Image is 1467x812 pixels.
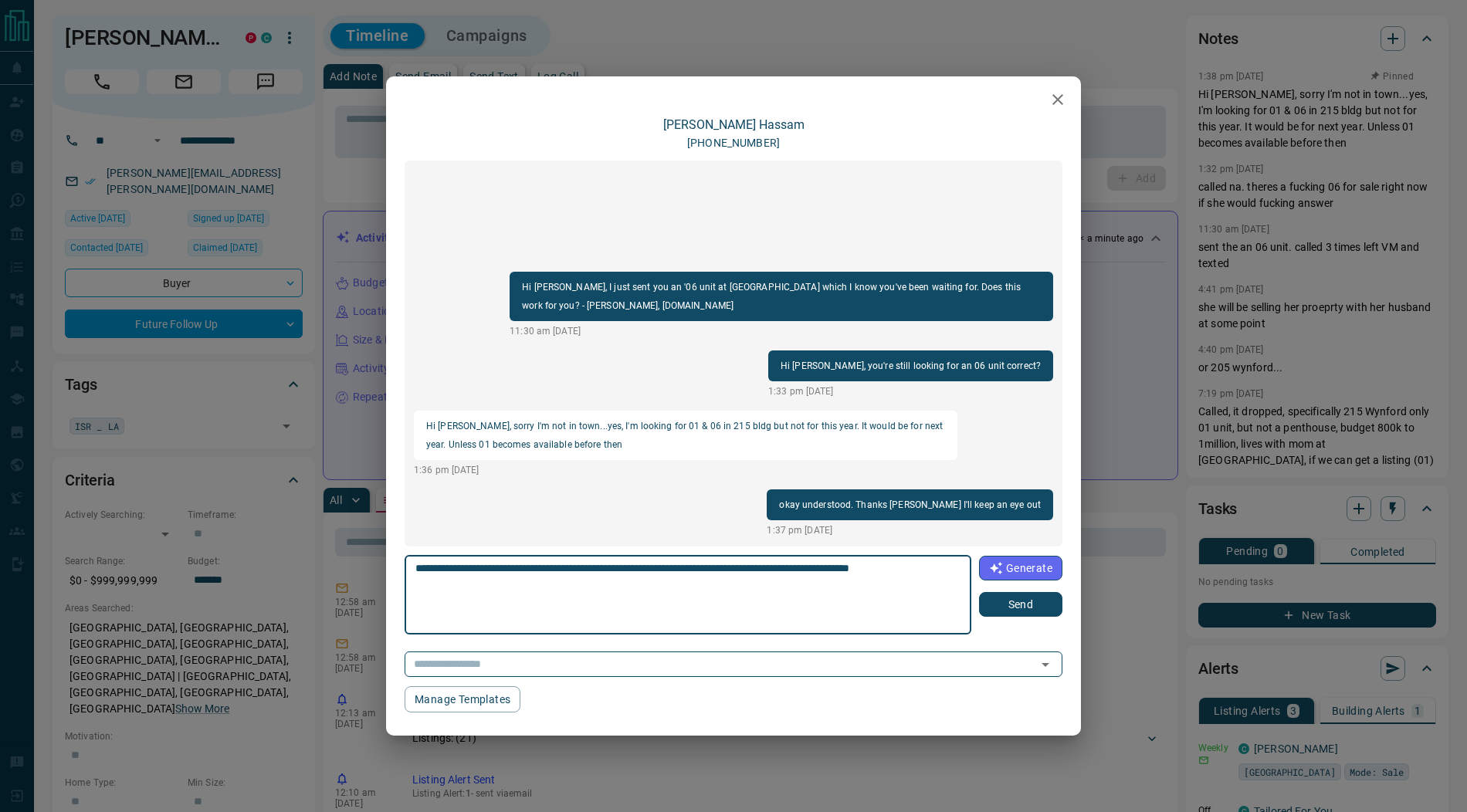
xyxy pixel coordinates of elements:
[979,592,1062,617] button: Send
[663,117,805,132] a: [PERSON_NAME] Hassam
[405,686,520,712] button: Manage Templates
[767,523,1053,537] p: 1:37 pm [DATE]
[768,384,1053,398] p: 1:33 pm [DATE]
[426,417,945,454] p: Hi [PERSON_NAME], sorry I'm not in town...yes, I'm looking for 01 & 06 in 215 bldg but not for th...
[510,324,1053,338] p: 11:30 am [DATE]
[781,357,1041,375] p: Hi [PERSON_NAME], you're still looking for an 06 unit correct?
[1035,654,1056,675] button: Open
[687,135,780,151] p: [PHONE_NUMBER]
[979,556,1062,580] button: Generate
[779,496,1041,514] p: okay understood. Thanks [PERSON_NAME] I'll keep an eye out
[522,278,1041,315] p: Hi [PERSON_NAME], I just sent you an '06 unit at [GEOGRAPHIC_DATA] which I know you've been waiti...
[414,463,957,477] p: 1:36 pm [DATE]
